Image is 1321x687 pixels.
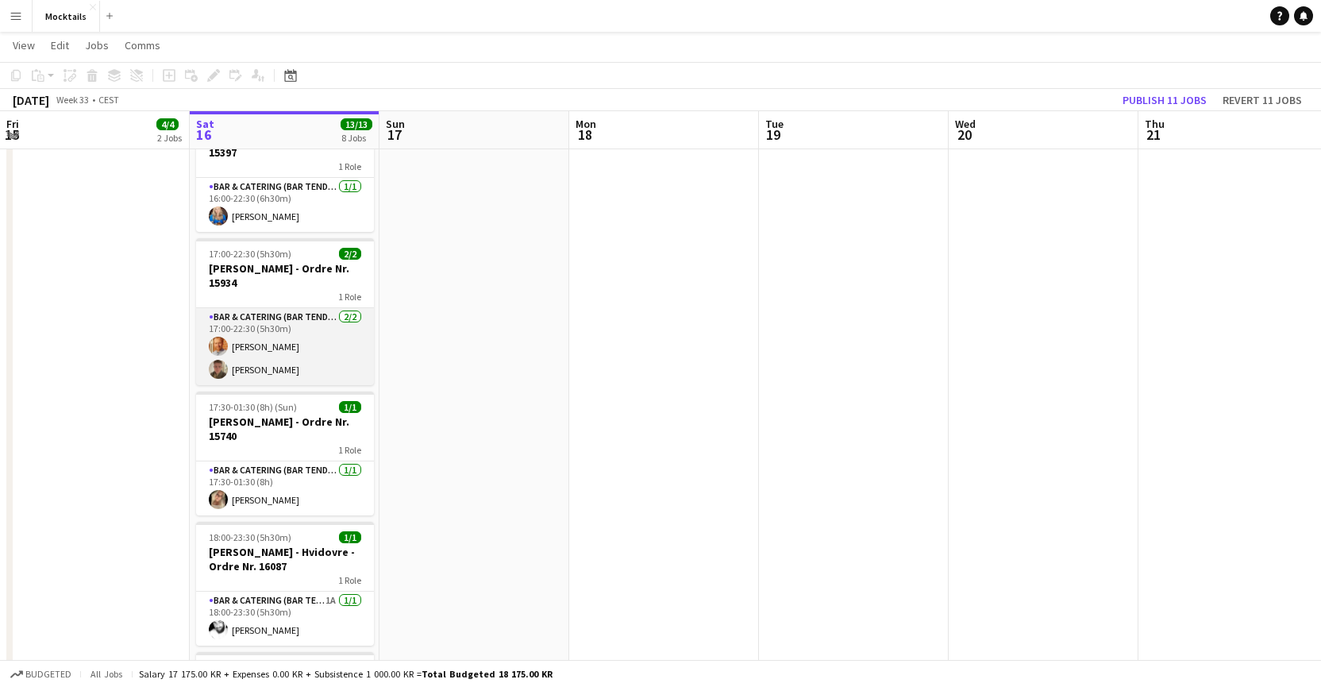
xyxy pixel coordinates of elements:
span: Edit [51,38,69,52]
app-job-card: 17:30-01:30 (8h) (Sun)1/1[PERSON_NAME] - Ordre Nr. 157401 RoleBar & Catering (Bar Tender)1/117:30... [196,392,374,515]
span: Wed [955,117,976,131]
button: Budgeted [8,666,74,683]
span: Budgeted [25,669,71,680]
span: 4/4 [156,118,179,130]
span: 13/13 [341,118,372,130]
a: View [6,35,41,56]
span: Comms [125,38,160,52]
div: CEST [98,94,119,106]
span: Jobs [85,38,109,52]
app-card-role: Bar & Catering (Bar Tender)1A1/118:00-23:30 (5h30m)[PERSON_NAME] [196,592,374,646]
span: Week 33 [52,94,92,106]
span: All jobs [87,668,125,680]
span: 18 [573,125,596,144]
span: 16 [194,125,214,144]
span: Tue [765,117,784,131]
span: 17:30-01:30 (8h) (Sun) [209,401,297,413]
div: [DATE] [13,92,49,108]
span: 17 [383,125,405,144]
span: 2/2 [339,248,361,260]
a: Edit [44,35,75,56]
span: 1/1 [339,531,361,543]
span: 18:00-23:30 (5h30m) [209,531,291,543]
span: 15 [4,125,19,144]
h3: [PERSON_NAME] - Ordre Nr. 15934 [196,261,374,290]
div: Salary 17 175.00 KR + Expenses 0.00 KR + Subsistence 1 000.00 KR = [139,668,553,680]
span: 1 Role [338,444,361,456]
app-card-role: Bar & Catering (Bar Tender)1/116:00-22:30 (6h30m)[PERSON_NAME] [196,178,374,232]
app-job-card: 17:00-22:30 (5h30m)2/2[PERSON_NAME] - Ordre Nr. 159341 RoleBar & Catering (Bar Tender)2/217:00-22... [196,238,374,385]
app-job-card: 16:00-22:30 (6h30m)1/1[PERSON_NAME] - Ordre Nr. 153971 RoleBar & Catering (Bar Tender)1/116:00-22... [196,108,374,232]
app-card-role: Bar & Catering (Bar Tender)1/117:30-01:30 (8h)[PERSON_NAME] [196,461,374,515]
h3: [PERSON_NAME] - Hvidovre - Ordre Nr. 16087 [196,545,374,573]
span: 17:00-22:30 (5h30m) [209,248,291,260]
span: Thu [1145,117,1165,131]
button: Revert 11 jobs [1216,90,1308,110]
span: Sat [196,117,214,131]
a: Jobs [79,35,115,56]
span: 21 [1142,125,1165,144]
div: 8 Jobs [341,132,372,144]
span: 1/1 [339,401,361,413]
span: View [13,38,35,52]
button: Mocktails [33,1,100,32]
button: Publish 11 jobs [1116,90,1213,110]
span: Sun [386,117,405,131]
span: 1 Role [338,291,361,303]
app-card-role: Bar & Catering (Bar Tender)2/217:00-22:30 (5h30m)[PERSON_NAME][PERSON_NAME] [196,308,374,385]
span: 1 Role [338,574,361,586]
span: 20 [953,125,976,144]
span: Total Budgeted 18 175.00 KR [422,668,553,680]
span: 1 Role [338,160,361,172]
span: Fri [6,117,19,131]
div: 2 Jobs [157,132,182,144]
span: 19 [763,125,784,144]
h3: [PERSON_NAME] - Ordre Nr. 15740 [196,415,374,443]
span: Mon [576,117,596,131]
app-job-card: 18:00-23:30 (5h30m)1/1[PERSON_NAME] - Hvidovre - Ordre Nr. 160871 RoleBar & Catering (Bar Tender)... [196,522,374,646]
a: Comms [118,35,167,56]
